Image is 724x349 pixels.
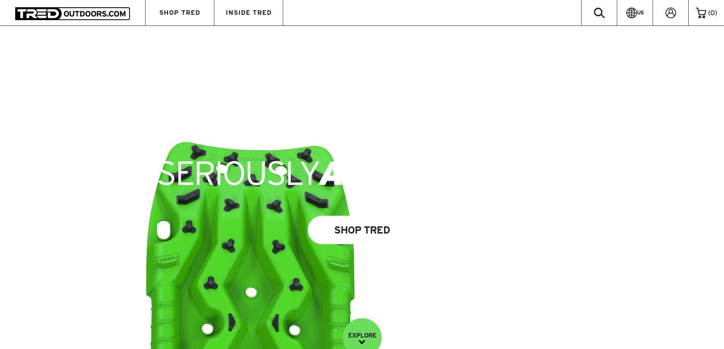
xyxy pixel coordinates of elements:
span: SHOP TRED [159,9,200,16]
span: 0 [710,9,715,16]
a: Shop Tred [308,216,417,244]
img: cart-icon [696,8,706,18]
span: INSIDE TRED [226,9,272,16]
img: TRED Outdoors America [15,7,130,20]
img: down-image [358,340,366,344]
img: banner-title [153,161,571,185]
span: ( ) [708,9,717,16]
